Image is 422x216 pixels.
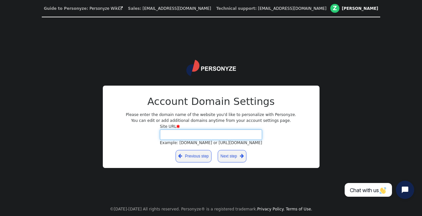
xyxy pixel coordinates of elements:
[113,94,309,163] div: Please enter the domain name of the website you'd like to personalize with Personyze. You can edi...
[110,202,312,216] center: ©[DATE]-[DATE] All rights reserved. Personyze® is a registered trademark.
[160,124,262,129] div: Site URL
[330,4,339,13] div: Z
[160,140,262,146] div: Example: [DOMAIN_NAME] or [URL][DOMAIN_NAME]
[44,6,88,11] b: Guide to Personyze:
[178,153,182,160] span: 
[257,207,285,211] a: Privacy Policy.
[216,6,257,11] b: Technical support:
[342,6,378,11] div: [PERSON_NAME]
[113,94,309,109] h2: Account Domain Settings
[240,153,244,160] span: 
[286,207,312,211] a: Terms of Use.
[143,6,211,11] a: [EMAIL_ADDRESS][DOMAIN_NAME]
[186,60,236,76] img: logo.svg
[258,6,326,11] a: [EMAIL_ADDRESS][DOMAIN_NAME]
[176,125,180,128] span: 
[218,150,246,162] a: Next step
[89,6,123,11] a: Personyze Wiki
[128,6,141,11] b: Sales:
[176,150,211,162] a: Previous step
[160,129,262,140] input: Site URL Example: [DOMAIN_NAME] or [URL][DOMAIN_NAME]
[119,7,123,10] span: 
